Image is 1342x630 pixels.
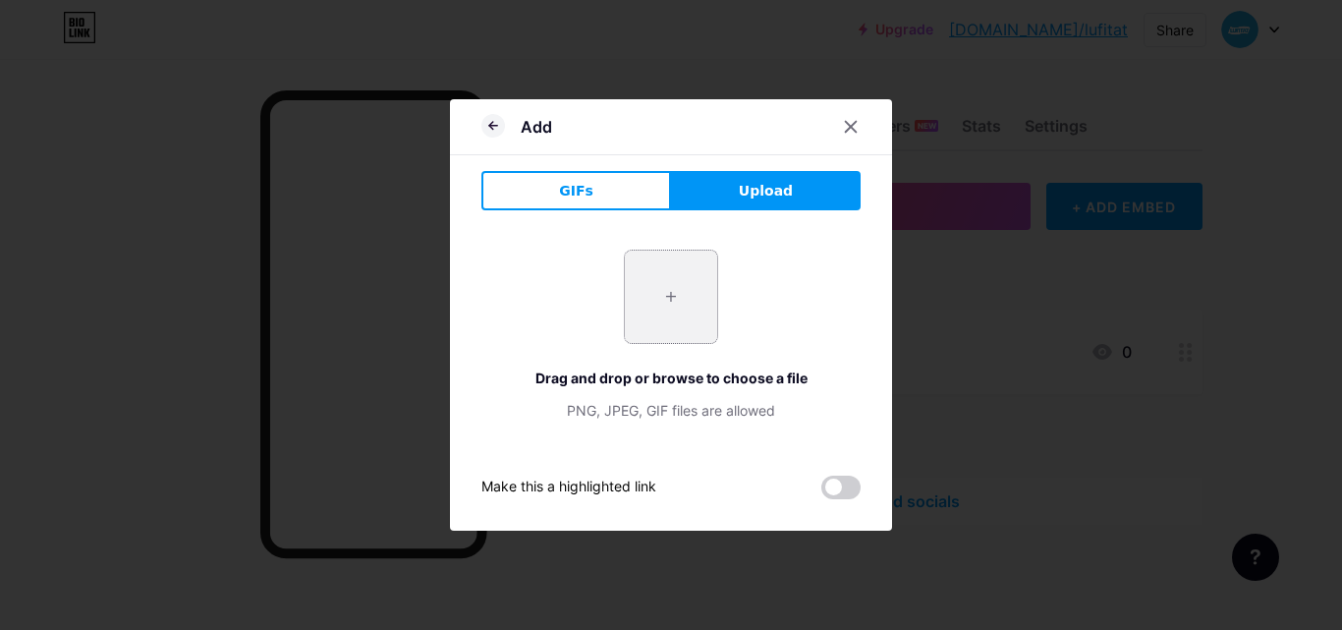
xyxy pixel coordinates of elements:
[559,181,593,201] span: GIFs
[481,476,656,499] div: Make this a highlighted link
[481,368,861,388] div: Drag and drop or browse to choose a file
[671,171,861,210] button: Upload
[481,400,861,421] div: PNG, JPEG, GIF files are allowed
[521,115,552,139] div: Add
[481,171,671,210] button: GIFs
[739,181,793,201] span: Upload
